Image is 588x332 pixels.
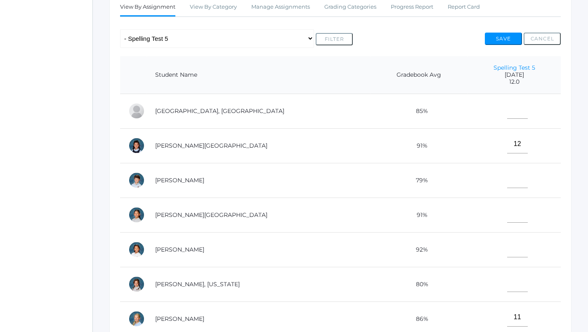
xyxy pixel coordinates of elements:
button: Filter [316,33,353,45]
a: [GEOGRAPHIC_DATA], [GEOGRAPHIC_DATA] [155,107,284,115]
div: Georgia Lee [128,276,145,292]
a: [PERSON_NAME] [155,177,204,184]
th: Student Name [147,56,370,94]
div: William Hibbard [128,172,145,188]
div: Victoria Harutyunyan [128,137,145,154]
a: [PERSON_NAME] [155,246,204,253]
div: Chloe Lewis [128,311,145,327]
a: [PERSON_NAME][GEOGRAPHIC_DATA] [155,211,267,219]
td: 91% [370,198,468,232]
td: 80% [370,267,468,301]
a: [PERSON_NAME] [155,315,204,323]
a: [PERSON_NAME], [US_STATE] [155,280,240,288]
td: 91% [370,128,468,163]
td: 79% [370,163,468,198]
div: Lila Lau [128,241,145,258]
button: Save [485,33,522,45]
button: Cancel [524,33,561,45]
a: Spelling Test 5 [494,64,535,71]
div: Easton Ferris [128,103,145,119]
a: [PERSON_NAME][GEOGRAPHIC_DATA] [155,142,267,149]
td: 92% [370,232,468,267]
span: 12.0 [476,78,553,85]
th: Gradebook Avg [370,56,468,94]
span: [DATE] [476,71,553,78]
div: Sofia La Rosa [128,207,145,223]
td: 85% [370,94,468,128]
